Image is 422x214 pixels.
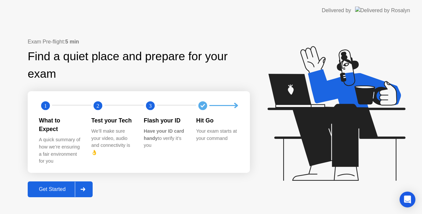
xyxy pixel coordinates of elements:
div: Exam Pre-flight: [28,38,250,46]
div: Get Started [30,186,75,192]
div: to verify it’s you [144,128,186,149]
div: What to Expect [39,116,81,134]
div: Delivered by [322,7,351,14]
text: 2 [97,102,99,109]
div: Find a quiet place and prepare for your exam [28,48,250,83]
div: Open Intercom Messenger [400,192,415,207]
div: Flash your ID [144,116,186,125]
div: We’ll make sure your video, audio and connectivity is 👌 [91,128,133,156]
b: Have your ID card handy [144,128,184,141]
div: A quick summary of how we’re ensuring a fair environment for you [39,136,81,165]
div: Test your Tech [91,116,133,125]
text: 3 [149,102,152,109]
img: Delivered by Rosalyn [355,7,410,14]
div: Hit Go [196,116,238,125]
b: 5 min [65,39,79,44]
div: Your exam starts at your command [196,128,238,142]
text: 1 [44,102,47,109]
button: Get Started [28,181,93,197]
